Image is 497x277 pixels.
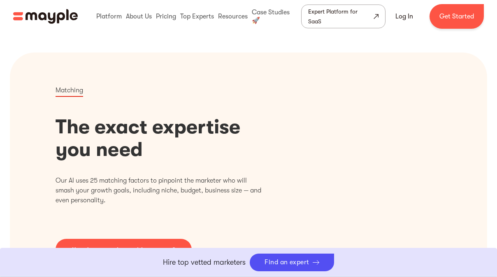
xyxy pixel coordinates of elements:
div: 聊天小组件 [349,182,497,277]
div: Resources [216,3,250,30]
a: Get Started [430,4,484,29]
iframe: Chat Widget [349,182,497,277]
p: Our AI uses 25 matching factors to pinpoint the marketer who will smash your growth goals, includ... [56,176,267,205]
h1: The exact expertise you need [56,116,267,161]
div: Top Experts [178,3,216,30]
a: home [13,9,78,24]
a: How do we match you with an expert? [56,239,192,260]
img: Mayple logo [13,9,78,24]
div: Pricing [154,3,178,30]
div: Platform [94,3,124,30]
div: Expert Platform for SaaS [308,7,372,26]
p: Matching [56,85,83,97]
a: Log In [386,7,423,26]
iframe: Matching [266,85,452,270]
a: Expert Platform for SaaS [301,5,386,28]
div: Find an expert [265,259,309,266]
p: Hire top vetted marketers [163,257,246,268]
div: About Us [124,3,154,30]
